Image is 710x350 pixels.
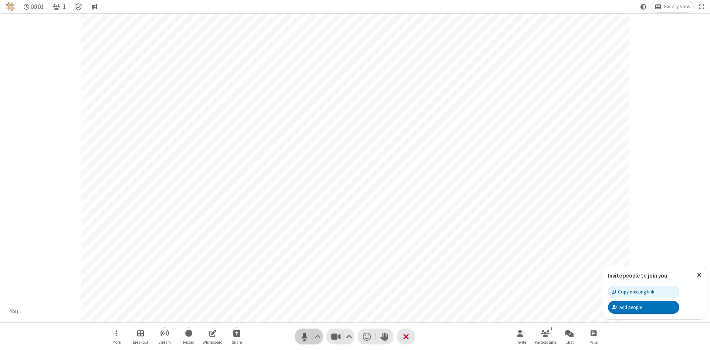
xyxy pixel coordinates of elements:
[534,326,557,347] button: Open participant list
[358,329,376,344] button: Send a reaction
[226,326,248,347] button: Start sharing
[376,329,393,344] button: Raise hand
[183,340,195,344] span: Record
[50,1,69,12] button: Open participant list
[582,326,605,347] button: Open poll
[608,286,679,298] button: Copy meeting link
[548,326,555,332] div: 1
[565,340,574,344] span: Chat
[327,329,354,344] button: Stop video (Alt+V)
[63,3,66,10] span: 1
[6,2,15,11] img: QA Selenium DO NOT DELETE OR CHANGE
[663,4,690,10] span: Gallery view
[608,272,667,279] label: Invite people to join you
[558,326,581,347] button: Open chat
[313,329,323,344] button: Audio settings
[21,1,47,12] div: Timer
[31,3,44,10] span: 00:01
[638,1,649,12] button: Using system theme
[72,1,86,12] div: Meeting details Encryption enabled
[129,326,152,347] button: Manage Breakout Rooms
[692,266,707,284] button: Close popover
[535,340,557,344] span: Participants
[232,340,242,344] span: Share
[344,329,354,344] button: Video setting
[158,340,171,344] span: Stream
[652,1,693,12] button: Change layout
[397,329,415,344] button: End or leave meeting
[88,1,100,12] button: Conversation
[608,301,679,313] button: Add people
[7,307,21,316] div: You
[105,326,128,347] button: Open menu
[203,340,223,344] span: Whiteboard
[295,329,323,344] button: Mute (Alt+A)
[177,326,200,347] button: Start recording
[510,326,532,347] button: Invite participants (Alt+I)
[589,340,598,344] span: Polls
[517,340,526,344] span: Invite
[153,326,176,347] button: Start streaming
[612,288,654,295] div: Copy meeting link
[112,340,121,344] span: More
[133,340,148,344] span: Breakout
[202,326,224,347] button: Open shared whiteboard
[696,1,707,12] button: Fullscreen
